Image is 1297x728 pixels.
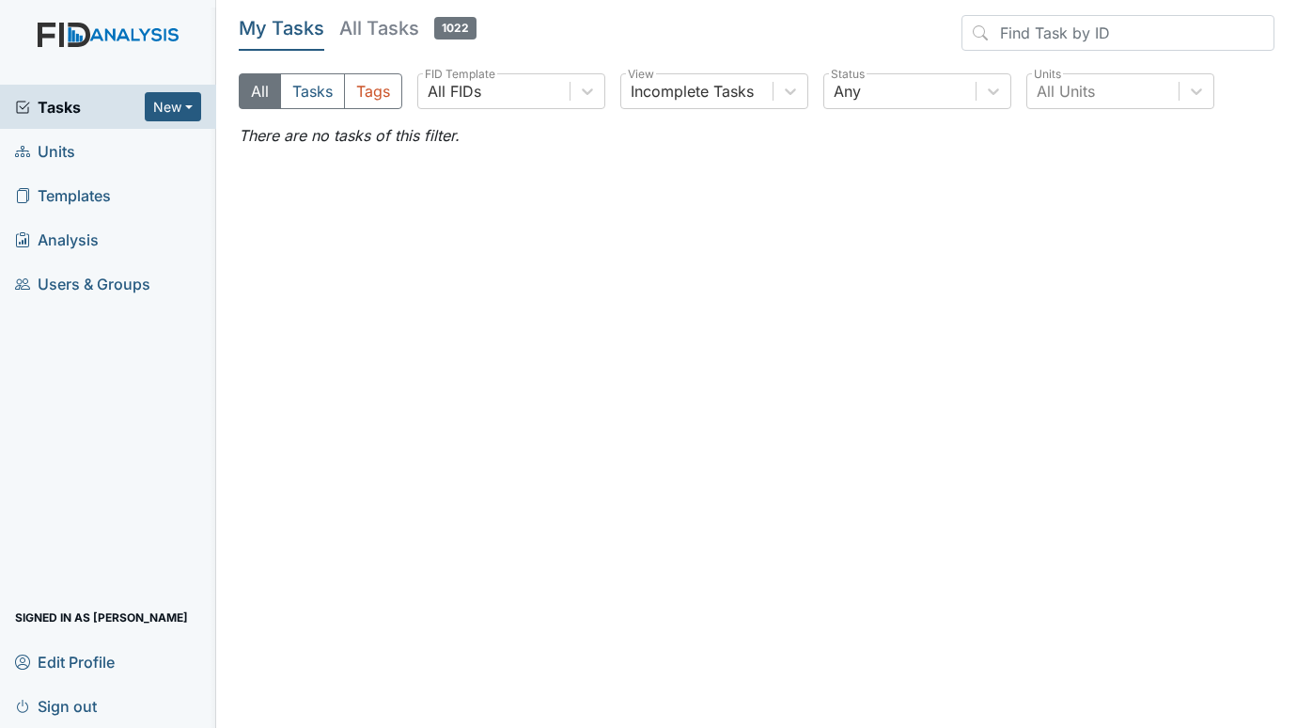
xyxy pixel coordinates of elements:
[239,73,402,109] div: Type filter
[631,80,754,103] div: Incomplete Tasks
[344,73,402,109] button: Tags
[15,181,111,210] span: Templates
[15,647,115,676] span: Edit Profile
[239,73,281,109] button: All
[961,15,1274,51] input: Find Task by ID
[239,126,460,145] em: There are no tasks of this filter.
[434,17,477,40] span: 1022
[280,73,345,109] button: Tasks
[145,92,201,121] button: New
[15,96,145,119] a: Tasks
[15,269,150,298] span: Users & Groups
[834,80,861,103] div: Any
[15,691,97,720] span: Sign out
[428,80,481,103] div: All FIDs
[15,603,188,632] span: Signed in as [PERSON_NAME]
[339,15,477,41] h5: All Tasks
[15,225,99,254] span: Analysis
[1037,80,1095,103] div: All Units
[15,136,75,166] span: Units
[239,15,324,41] h5: My Tasks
